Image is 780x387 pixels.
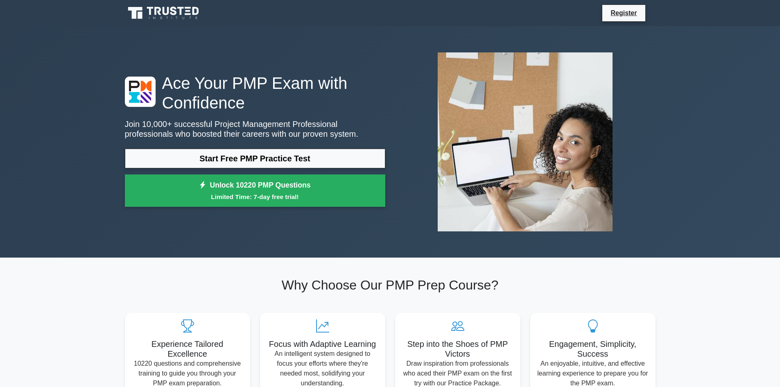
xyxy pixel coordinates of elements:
[402,339,514,359] h5: Step into the Shoes of PMP Victors
[125,174,385,207] a: Unlock 10220 PMP QuestionsLimited Time: 7-day free trial!
[125,277,656,293] h2: Why Choose Our PMP Prep Course?
[135,192,375,201] small: Limited Time: 7-day free trial!
[125,119,385,139] p: Join 10,000+ successful Project Management Professional professionals who boosted their careers w...
[267,339,379,349] h5: Focus with Adaptive Learning
[606,8,642,18] a: Register
[537,339,649,359] h5: Engagement, Simplicity, Success
[125,73,385,113] h1: Ace Your PMP Exam with Confidence
[125,149,385,168] a: Start Free PMP Practice Test
[131,339,244,359] h5: Experience Tailored Excellence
